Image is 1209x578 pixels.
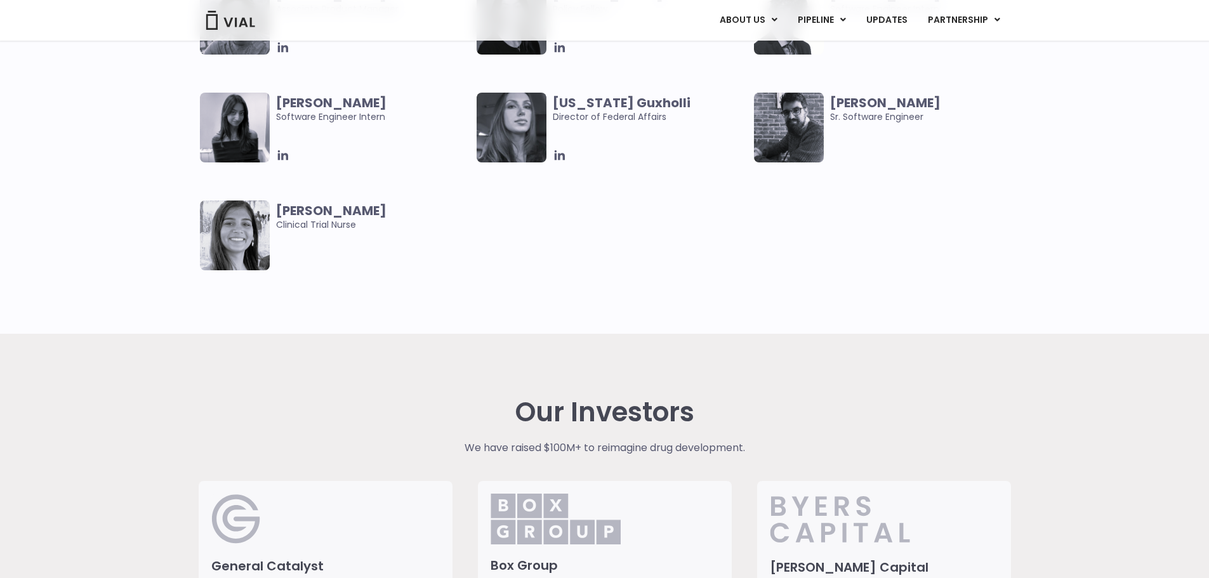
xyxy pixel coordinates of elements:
span: Sr. Software Engineer [830,96,1025,124]
span: Director of Federal Affairs [553,96,748,124]
img: Byers_Capital.svg [770,494,961,544]
img: Box_Group.png [491,494,621,544]
img: Smiling man named Dugi Surdulli [754,93,824,162]
h3: Box Group [491,557,719,574]
p: We have raised $100M+ to reimagine drug development. [384,440,825,456]
b: [PERSON_NAME] [276,94,386,112]
span: Software Engineer Intern [276,96,471,124]
b: [US_STATE] Guxholli [553,94,690,112]
img: Black and white image of woman. [477,93,546,162]
a: PARTNERSHIPMenu Toggle [918,10,1010,31]
h3: General Catalyst [211,558,440,574]
a: ABOUT USMenu Toggle [710,10,787,31]
h3: [PERSON_NAME] Capital [770,559,998,575]
a: UPDATES [856,10,917,31]
img: Smiling woman named Deepa [200,200,270,270]
b: [PERSON_NAME] [276,202,386,220]
a: PIPELINEMenu Toggle [788,10,856,31]
span: Clinical Trial Nurse [276,204,471,232]
b: [PERSON_NAME] [830,94,941,112]
img: General Catalyst Logo [211,494,261,544]
h2: Our Investors [515,397,694,428]
img: Vial Logo [205,11,256,30]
